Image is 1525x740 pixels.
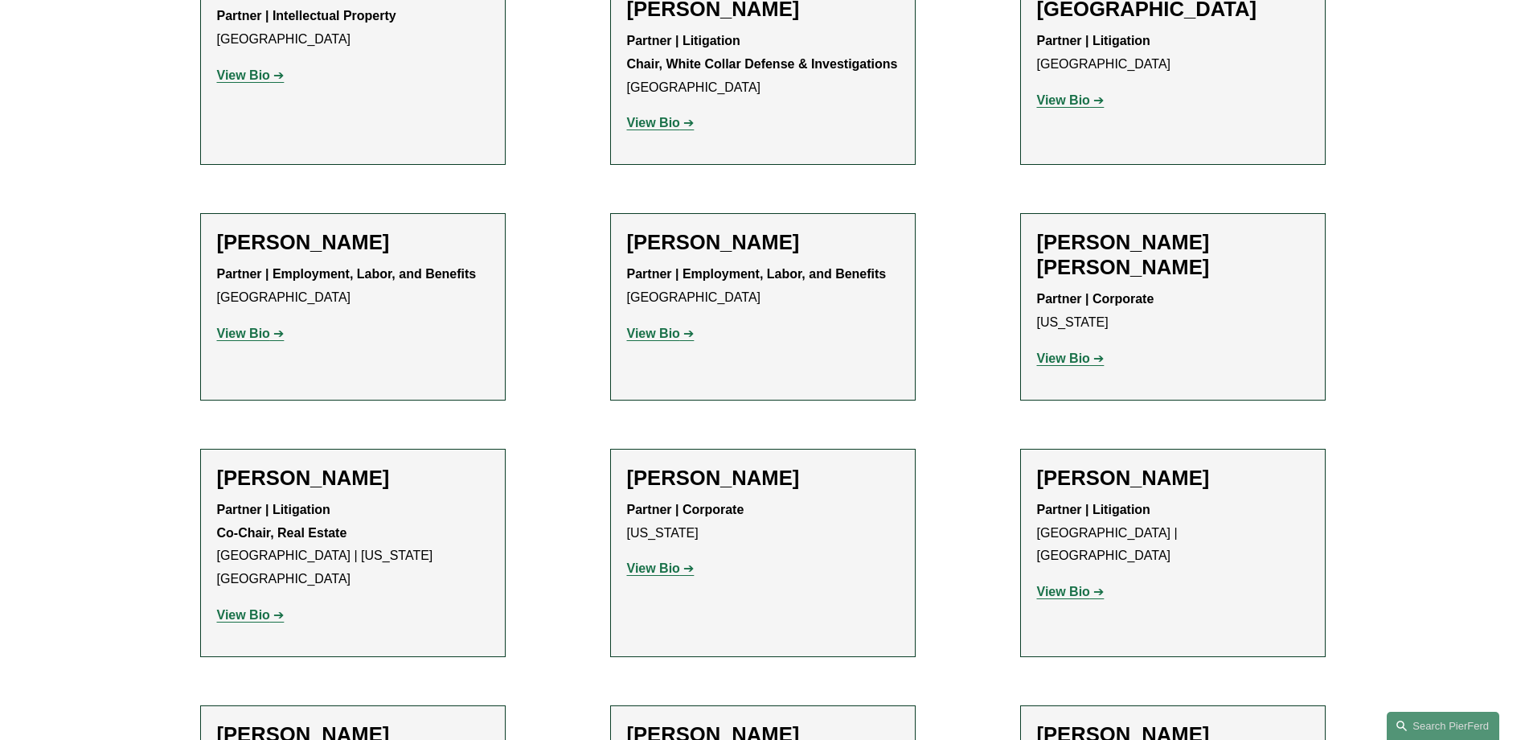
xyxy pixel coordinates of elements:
[217,608,285,622] a: View Bio
[217,327,285,340] a: View Bio
[1037,585,1090,598] strong: View Bio
[217,68,285,82] a: View Bio
[217,230,489,255] h2: [PERSON_NAME]
[217,263,489,310] p: [GEOGRAPHIC_DATA]
[1037,288,1309,335] p: [US_STATE]
[1037,292,1154,306] strong: Partner | Corporate
[1037,30,1309,76] p: [GEOGRAPHIC_DATA]
[627,116,695,129] a: View Bio
[217,503,347,540] strong: Partner | Litigation Co-Chair, Real Estate
[627,30,899,99] p: [GEOGRAPHIC_DATA]
[1037,230,1309,280] h2: [PERSON_NAME] [PERSON_NAME]
[217,267,477,281] strong: Partner | Employment, Labor, and Benefits
[1037,499,1309,568] p: [GEOGRAPHIC_DATA] | [GEOGRAPHIC_DATA]
[1037,93,1090,107] strong: View Bio
[627,263,899,310] p: [GEOGRAPHIC_DATA]
[217,327,270,340] strong: View Bio
[627,499,899,545] p: [US_STATE]
[627,267,887,281] strong: Partner | Employment, Labor, and Benefits
[627,503,744,516] strong: Partner | Corporate
[1037,351,1090,365] strong: View Bio
[627,327,680,340] strong: View Bio
[627,561,695,575] a: View Bio
[627,561,680,575] strong: View Bio
[627,327,695,340] a: View Bio
[217,68,270,82] strong: View Bio
[1037,34,1150,47] strong: Partner | Litigation
[217,9,396,23] strong: Partner | Intellectual Property
[217,5,489,51] p: [GEOGRAPHIC_DATA]
[1037,351,1105,365] a: View Bio
[1037,93,1105,107] a: View Bio
[1037,466,1309,491] h2: [PERSON_NAME]
[627,466,899,491] h2: [PERSON_NAME]
[1037,585,1105,598] a: View Bio
[217,499,489,591] p: [GEOGRAPHIC_DATA] | [US_STATE][GEOGRAPHIC_DATA]
[217,466,489,491] h2: [PERSON_NAME]
[627,116,680,129] strong: View Bio
[1037,503,1150,516] strong: Partner | Litigation
[627,34,898,71] strong: Partner | Litigation Chair, White Collar Defense & Investigations
[1387,712,1499,740] a: Search this site
[217,608,270,622] strong: View Bio
[627,230,899,255] h2: [PERSON_NAME]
